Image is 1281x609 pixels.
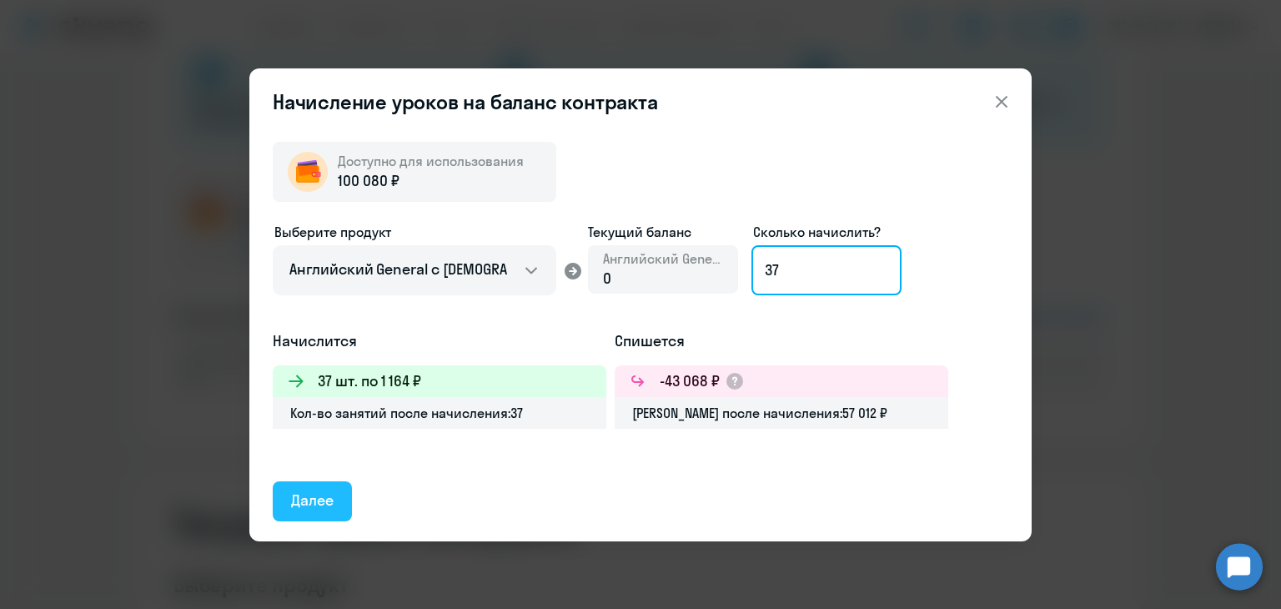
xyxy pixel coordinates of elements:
span: 0 [603,269,611,288]
img: wallet-circle.png [288,152,328,192]
header: Начисление уроков на баланс контракта [249,88,1032,115]
span: Английский General [603,249,723,268]
span: Выберите продукт [274,224,391,240]
div: [PERSON_NAME] после начисления: 57 012 ₽ [615,397,948,429]
span: Доступно для использования [338,153,524,169]
h3: 37 шт. по 1 164 ₽ [318,370,421,392]
h5: Начислится [273,330,606,352]
span: Сколько начислить? [753,224,881,240]
h5: Спишется [615,330,948,352]
div: Кол-во занятий после начисления: 37 [273,397,606,429]
div: Далее [291,490,334,511]
button: Далее [273,481,352,521]
span: Текущий баланс [588,222,738,242]
span: 100 080 ₽ [338,170,399,192]
h3: -43 068 ₽ [660,370,720,392]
